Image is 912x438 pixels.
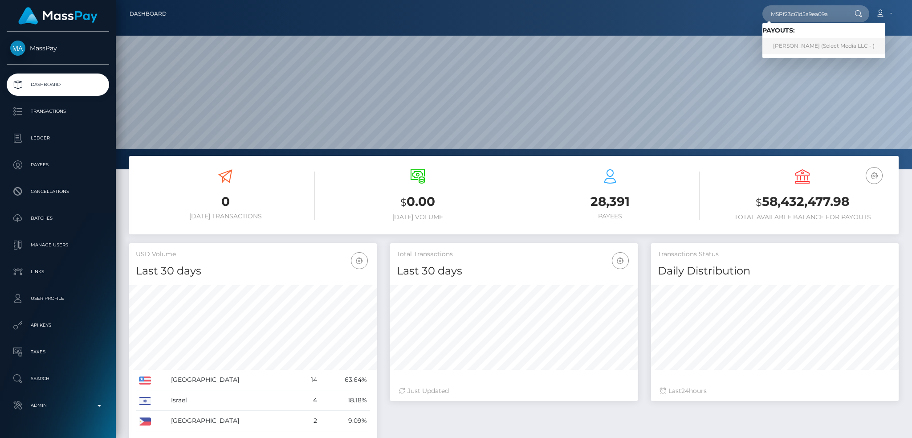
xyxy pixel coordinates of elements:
[7,314,109,336] a: API Keys
[10,265,106,278] p: Links
[10,399,106,412] p: Admin
[7,74,109,96] a: Dashboard
[762,27,885,34] h6: Payouts:
[136,193,315,210] h3: 0
[713,213,892,221] h6: Total Available Balance for Payouts
[7,154,109,176] a: Payees
[298,390,320,411] td: 4
[399,386,629,396] div: Just Updated
[136,250,370,259] h5: USD Volume
[298,411,320,431] td: 2
[139,377,151,385] img: US.png
[10,158,106,172] p: Payees
[328,193,507,211] h3: 0.00
[397,250,631,259] h5: Total Transactions
[136,213,315,220] h6: [DATE] Transactions
[10,372,106,385] p: Search
[7,368,109,390] a: Search
[320,411,370,431] td: 9.09%
[18,7,98,25] img: MassPay Logo
[10,131,106,145] p: Ledger
[762,38,885,54] a: [PERSON_NAME] (Select Media LLC - )
[298,370,320,390] td: 14
[10,292,106,305] p: User Profile
[139,418,151,426] img: PH.png
[762,5,846,22] input: Search...
[136,263,370,279] h4: Last 30 days
[7,180,109,203] a: Cancellations
[7,234,109,256] a: Manage Users
[7,341,109,363] a: Taxes
[130,4,167,23] a: Dashboard
[7,394,109,417] a: Admin
[10,238,106,252] p: Manage Users
[10,345,106,359] p: Taxes
[7,287,109,310] a: User Profile
[7,127,109,149] a: Ledger
[397,263,631,279] h4: Last 30 days
[10,319,106,332] p: API Keys
[10,185,106,198] p: Cancellations
[756,196,762,209] small: $
[10,212,106,225] p: Batches
[660,386,890,396] div: Last hours
[10,41,25,56] img: MassPay
[168,390,298,411] td: Israel
[713,193,892,211] h3: 58,432,477.98
[168,411,298,431] td: [GEOGRAPHIC_DATA]
[10,105,106,118] p: Transactions
[521,193,700,210] h3: 28,391
[7,261,109,283] a: Links
[400,196,407,209] small: $
[658,263,892,279] h4: Daily Distribution
[681,387,689,395] span: 24
[7,100,109,123] a: Transactions
[320,370,370,390] td: 63.64%
[658,250,892,259] h5: Transactions Status
[139,397,151,405] img: IL.png
[7,207,109,229] a: Batches
[521,213,700,220] h6: Payees
[320,390,370,411] td: 18.18%
[328,213,507,221] h6: [DATE] Volume
[168,370,298,390] td: [GEOGRAPHIC_DATA]
[7,44,109,52] span: MassPay
[10,78,106,91] p: Dashboard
